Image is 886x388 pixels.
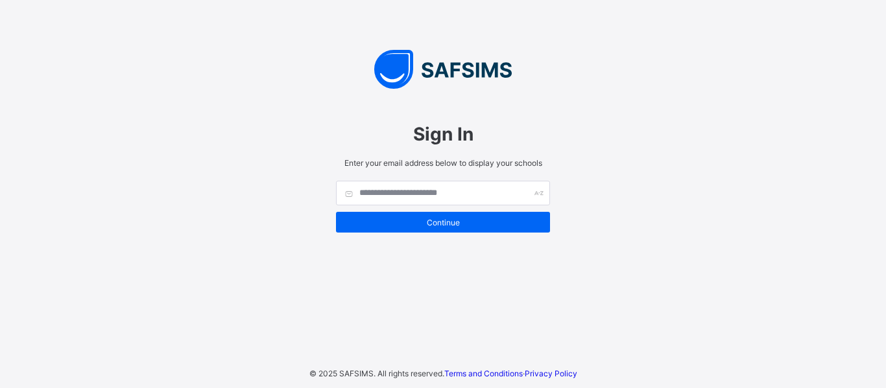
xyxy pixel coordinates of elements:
[323,50,563,89] img: SAFSIMS Logo
[336,158,550,168] span: Enter your email address below to display your schools
[444,369,523,378] a: Terms and Conditions
[309,369,444,378] span: © 2025 SAFSIMS. All rights reserved.
[525,369,577,378] a: Privacy Policy
[336,123,550,145] span: Sign In
[444,369,577,378] span: ·
[346,218,540,227] span: Continue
